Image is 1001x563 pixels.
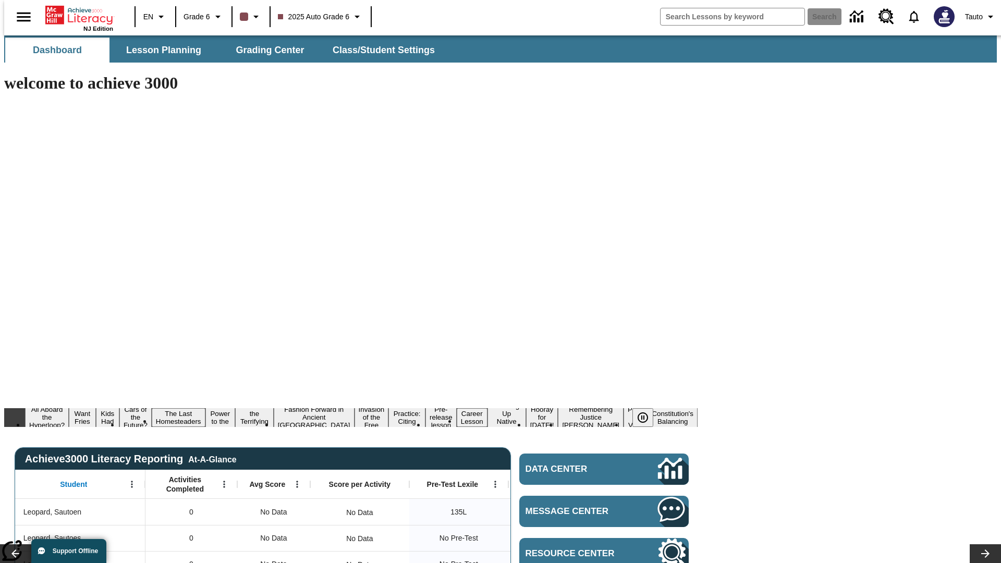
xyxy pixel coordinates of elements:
[218,38,322,63] button: Grading Center
[278,11,350,22] span: 2025 Auto Grade 6
[184,11,210,22] span: Grade 6
[139,7,172,26] button: Language: EN, Select a language
[927,3,961,30] button: Select a new avatar
[388,400,425,435] button: Slide 10 Mixed Practice: Citing Evidence
[60,480,87,489] span: Student
[45,4,113,32] div: Home
[341,528,378,549] div: No Data, Leopard, Sautoes
[33,44,82,56] span: Dashboard
[329,480,391,489] span: Score per Activity
[4,35,997,63] div: SubNavbar
[236,44,304,56] span: Grading Center
[526,404,558,431] button: Slide 14 Hooray for Constitution Day!
[83,26,113,32] span: NJ Edition
[8,2,39,32] button: Open side menu
[216,476,232,492] button: Open Menu
[519,454,689,485] a: Data Center
[23,533,81,544] span: Leopard, Sautoes
[632,408,653,427] button: Pause
[900,3,927,30] a: Notifications
[189,533,193,544] span: 0
[4,38,444,63] div: SubNavbar
[425,404,457,431] button: Slide 11 Pre-release lesson
[143,11,153,22] span: EN
[355,396,389,438] button: Slide 9 The Invasion of the Free CD
[934,6,955,27] img: Avatar
[274,7,368,26] button: Class: 2025 Auto Grade 6, Select your class
[872,3,900,31] a: Resource Center, Will open in new tab
[558,404,624,431] button: Slide 15 Remembering Justice O'Connor
[23,507,81,518] span: Leopard, Sautoen
[440,533,478,544] span: No Pre-Test, Leopard, Sautoes
[324,38,443,63] button: Class/Student Settings
[961,7,1001,26] button: Profile/Settings
[624,404,648,431] button: Slide 16 Point of View
[487,400,526,435] button: Slide 13 Cooking Up Native Traditions
[249,480,285,489] span: Avg Score
[450,507,467,518] span: 135 Lexile, Leopard, Sautoen
[145,499,237,525] div: 0, Leopard, Sautoen
[45,5,113,26] a: Home
[5,38,109,63] button: Dashboard
[274,404,355,431] button: Slide 8 Fashion Forward in Ancient Rome
[188,453,236,464] div: At-A-Glance
[648,400,698,435] button: Slide 17 The Constitution's Balancing Act
[31,539,106,563] button: Support Offline
[25,404,69,431] button: Slide 1 All Aboard the Hyperloop?
[970,544,1001,563] button: Lesson carousel, Next
[289,476,305,492] button: Open Menu
[341,502,378,523] div: No Data, Leopard, Sautoen
[69,393,95,443] button: Slide 2 Do You Want Fries With That?
[457,408,487,427] button: Slide 12 Career Lesson
[526,464,623,474] span: Data Center
[25,453,237,465] span: Achieve3000 Literacy Reporting
[96,393,119,443] button: Slide 3 Dirty Jobs Kids Had To Do
[519,496,689,527] a: Message Center
[965,11,983,22] span: Tauto
[112,38,216,63] button: Lesson Planning
[526,548,627,559] span: Resource Center
[526,506,627,517] span: Message Center
[235,400,274,435] button: Slide 7 Attack of the Terrifying Tomatoes
[152,408,205,427] button: Slide 5 The Last Homesteaders
[844,3,872,31] a: Data Center
[237,499,310,525] div: No Data, Leopard, Sautoen
[255,528,292,549] span: No Data
[145,525,237,551] div: 0, Leopard, Sautoes
[427,480,479,489] span: Pre-Test Lexile
[255,501,292,523] span: No Data
[333,44,435,56] span: Class/Student Settings
[487,476,503,492] button: Open Menu
[236,7,266,26] button: Class color is dark brown. Change class color
[189,507,193,518] span: 0
[124,476,140,492] button: Open Menu
[179,7,228,26] button: Grade: Grade 6, Select a grade
[205,400,236,435] button: Slide 6 Solar Power to the People
[237,525,310,551] div: No Data, Leopard, Sautoes
[53,547,98,555] span: Support Offline
[119,404,152,431] button: Slide 4 Cars of the Future?
[632,408,664,427] div: Pause
[126,44,201,56] span: Lesson Planning
[4,74,698,93] h1: welcome to achieve 3000
[151,475,219,494] span: Activities Completed
[661,8,804,25] input: search field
